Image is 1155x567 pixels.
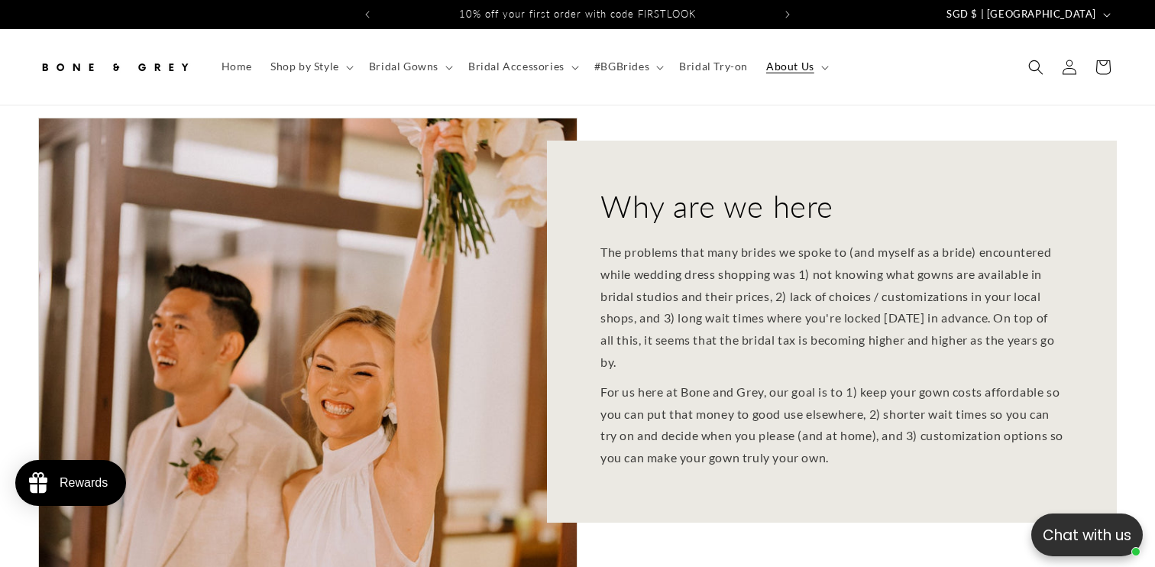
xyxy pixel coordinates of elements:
span: About Us [766,60,814,73]
p: Chat with us [1031,524,1143,546]
img: Bone and Grey Bridal [38,50,191,84]
p: For us here at Bone and Grey, our goal is to 1) keep your gown costs affordable so you can put th... [600,381,1063,469]
span: Home [222,60,252,73]
div: Rewards [60,476,108,490]
span: Bridal Accessories [468,60,565,73]
a: Bone and Grey Bridal [33,44,197,89]
span: Shop by Style [270,60,339,73]
button: Open chatbox [1031,514,1143,556]
span: 10% off your first order with code FIRSTLOOK [459,8,696,20]
summary: Bridal Gowns [360,50,459,83]
h2: Why are we here [600,186,833,226]
p: The problems that many brides we spoke to (and myself as a bride) encountered while wedding dress... [600,241,1063,374]
span: Bridal Try-on [679,60,748,73]
summary: Shop by Style [261,50,360,83]
summary: #BGBrides [585,50,670,83]
summary: Bridal Accessories [459,50,585,83]
summary: About Us [757,50,835,83]
span: SGD $ | [GEOGRAPHIC_DATA] [946,7,1096,22]
summary: Search [1019,50,1053,84]
a: Bridal Try-on [670,50,757,83]
a: Home [212,50,261,83]
span: #BGBrides [594,60,649,73]
span: Bridal Gowns [369,60,438,73]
